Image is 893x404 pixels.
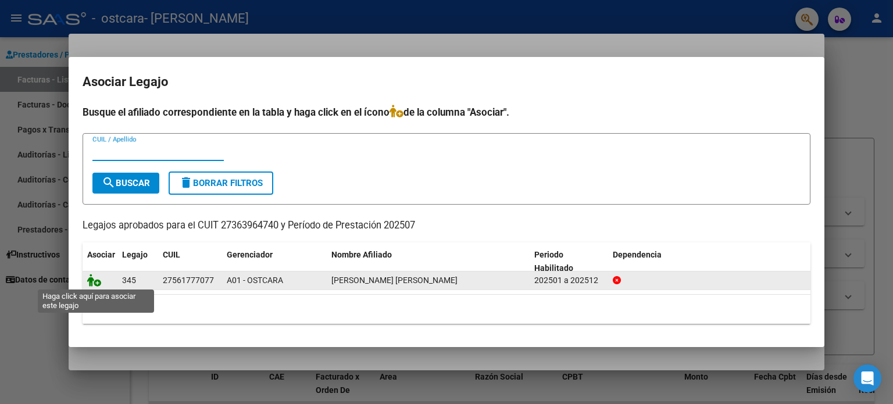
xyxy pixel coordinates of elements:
mat-icon: search [102,176,116,190]
button: Buscar [92,173,159,194]
mat-icon: delete [179,176,193,190]
h2: Asociar Legajo [83,71,810,93]
button: Borrar Filtros [169,171,273,195]
datatable-header-cell: Asociar [83,242,117,281]
datatable-header-cell: Dependencia [608,242,811,281]
span: TORRES ELUNEY JAZMIN [331,276,458,285]
p: Legajos aprobados para el CUIT 27363964740 y Período de Prestación 202507 [83,219,810,233]
span: Periodo Habilitado [534,250,573,273]
span: A01 - OSTCARA [227,276,283,285]
datatable-header-cell: CUIL [158,242,222,281]
span: Asociar [87,250,115,259]
datatable-header-cell: Legajo [117,242,158,281]
span: Gerenciador [227,250,273,259]
datatable-header-cell: Periodo Habilitado [530,242,608,281]
datatable-header-cell: Gerenciador [222,242,327,281]
span: Buscar [102,178,150,188]
datatable-header-cell: Nombre Afiliado [327,242,530,281]
div: Open Intercom Messenger [853,364,881,392]
span: CUIL [163,250,180,259]
span: 345 [122,276,136,285]
span: Borrar Filtros [179,178,263,188]
span: Dependencia [613,250,662,259]
div: 1 registros [83,295,810,324]
span: Nombre Afiliado [331,250,392,259]
div: 202501 a 202512 [534,274,603,287]
div: 27561777077 [163,274,214,287]
span: Legajo [122,250,148,259]
h4: Busque el afiliado correspondiente en la tabla y haga click en el ícono de la columna "Asociar". [83,105,810,120]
